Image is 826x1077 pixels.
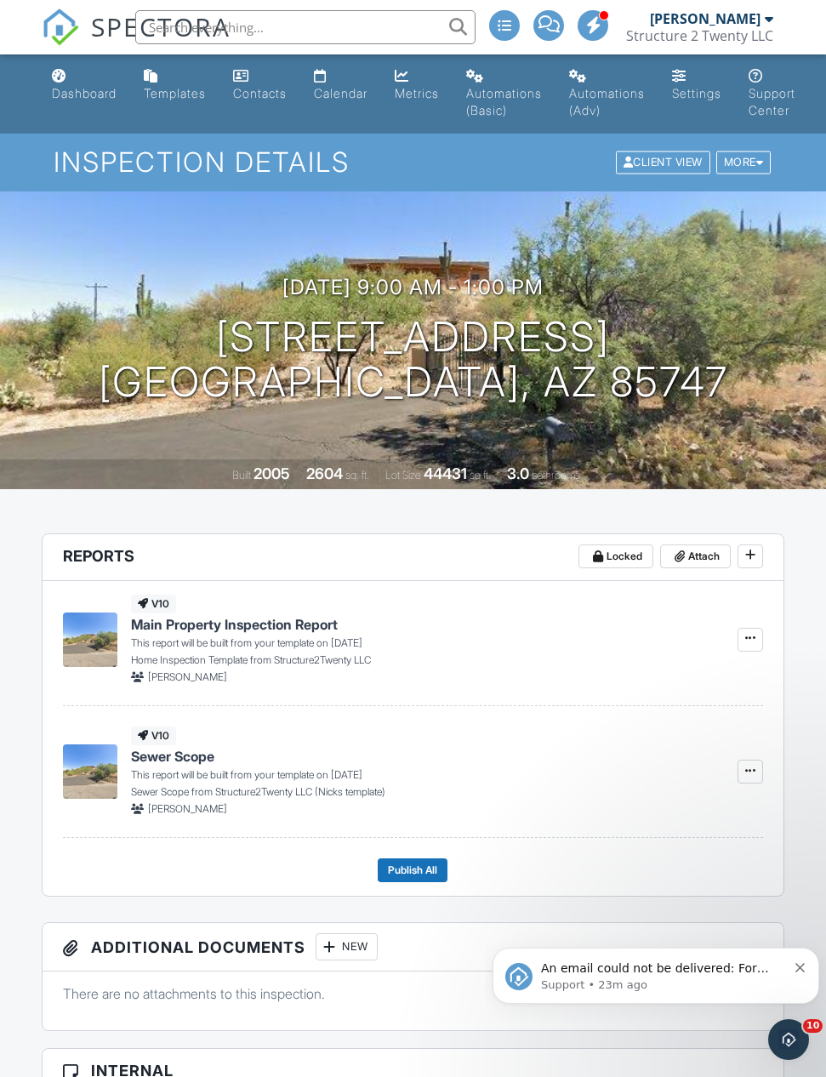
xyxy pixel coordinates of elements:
div: Structure 2 Twenty LLC [626,27,773,44]
div: Automations (Adv) [569,86,645,117]
a: Calendar [307,61,374,110]
h3: Additional Documents [43,923,784,972]
div: Settings [672,86,721,100]
a: Dashboard [45,61,123,110]
div: Metrics [395,86,439,100]
a: Metrics [388,61,446,110]
div: 2604 [306,464,343,482]
span: SPECTORA [91,9,231,44]
span: Built [232,469,251,482]
img: The Best Home Inspection Software - Spectora [42,9,79,46]
h3: [DATE] 9:00 am - 1:00 pm [282,276,544,299]
a: Automations (Basic) [459,61,549,127]
iframe: Intercom live chat [768,1019,809,1060]
h1: [STREET_ADDRESS] [GEOGRAPHIC_DATA], AZ 85747 [99,315,728,405]
a: SPECTORA [42,23,231,59]
h1: Inspection Details [54,147,772,177]
a: Support Center [742,61,802,127]
div: 3.0 [507,464,529,482]
p: There are no attachments to this inspection. [63,984,764,1003]
input: Search everything... [135,10,476,44]
div: Support Center [749,86,795,117]
span: bathrooms [532,469,580,482]
div: Automations (Basic) [466,86,542,117]
div: Dashboard [52,86,117,100]
div: Client View [616,151,710,174]
iframe: Intercom notifications message [486,912,826,1031]
span: sq. ft. [345,469,369,482]
div: Calendar [314,86,367,100]
span: Lot Size [385,469,421,482]
div: 44431 [424,464,467,482]
a: Settings [665,61,728,110]
a: Templates [137,61,213,110]
div: Templates [144,86,206,100]
a: Automations (Advanced) [562,61,652,127]
div: New [316,933,378,960]
div: More [716,151,772,174]
span: 10 [803,1019,823,1033]
a: Client View [614,155,715,168]
div: Contacts [233,86,287,100]
div: [PERSON_NAME] [650,10,760,27]
span: sq.ft. [470,469,491,482]
div: 2005 [253,464,290,482]
a: Contacts [226,61,293,110]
